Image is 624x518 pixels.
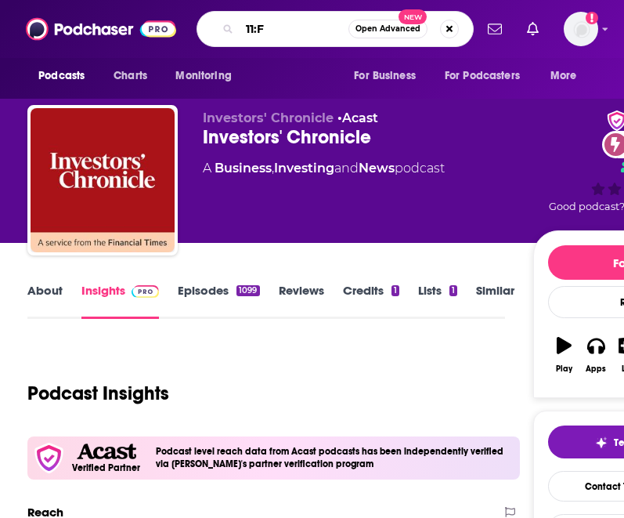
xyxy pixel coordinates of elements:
div: Apps [586,364,606,374]
span: Investors' Chronicle [203,110,334,125]
svg: Add a profile image [586,12,598,24]
button: open menu [539,61,597,91]
a: News [359,161,395,176]
button: Show profile menu [564,12,598,46]
span: • [337,110,378,125]
span: For Podcasters [445,65,520,87]
img: tell me why sparkle [595,436,608,449]
button: Apps [580,327,612,383]
span: New [399,9,427,24]
span: and [334,161,359,176]
a: Reviews [279,283,324,319]
img: verfied icon [34,443,64,473]
a: Show notifications dropdown [521,16,545,42]
h5: Verified Partner [72,463,140,473]
a: Similar [476,283,514,319]
a: Show notifications dropdown [482,16,508,42]
span: Logged in as BrunswickDigital [564,12,598,46]
button: open menu [435,61,543,91]
a: Business [215,161,272,176]
button: open menu [164,61,251,91]
h1: Podcast Insights [27,382,169,405]
span: For Business [354,65,416,87]
a: InsightsPodchaser Pro [81,283,159,319]
span: Charts [114,65,147,87]
img: Acast [77,444,136,460]
img: Investors' Chronicle [31,108,175,252]
img: User Profile [564,12,598,46]
img: Podchaser Pro [132,285,159,298]
button: Play [548,327,580,383]
div: Search podcasts, credits, & more... [197,11,474,47]
div: 1 [391,285,399,296]
button: open menu [343,61,435,91]
a: Credits1 [343,283,399,319]
img: Podchaser - Follow, Share and Rate Podcasts [26,14,176,44]
span: Open Advanced [355,25,420,33]
a: Episodes1099 [178,283,259,319]
button: open menu [27,61,105,91]
span: , [272,161,274,176]
span: More [550,65,577,87]
span: Podcasts [38,65,85,87]
a: About [27,283,63,319]
input: Search podcasts, credits, & more... [240,16,348,42]
h4: Podcast level reach data from Acast podcasts has been independently verified via [PERSON_NAME]'s ... [156,446,514,469]
div: A podcast [203,159,445,178]
div: Play [556,364,572,374]
button: Open AdvancedNew [348,20,427,38]
span: Monitoring [175,65,231,87]
a: Charts [103,61,157,91]
a: Investing [274,161,334,176]
div: 1 [449,285,457,296]
div: 1099 [236,285,259,296]
a: Acast [342,110,378,125]
a: Lists1 [418,283,457,319]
